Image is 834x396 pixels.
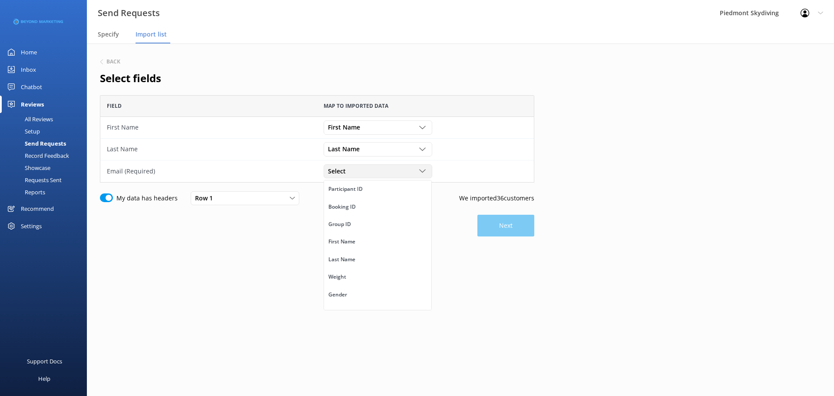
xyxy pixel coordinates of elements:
[328,185,363,193] div: Participant ID
[21,78,42,96] div: Chatbot
[21,43,37,61] div: Home
[107,123,311,132] div: First Name
[100,70,534,87] h2: Select fields
[5,162,50,174] div: Showcase
[324,102,388,110] span: Map to imported data
[107,102,122,110] span: Field
[5,150,87,162] a: Record Feedback
[116,193,178,203] label: My data has headers
[5,162,87,174] a: Showcase
[459,193,534,203] p: We imported 36 customers
[5,113,53,125] div: All Reviews
[5,186,45,198] div: Reports
[328,237,355,246] div: First Name
[136,30,167,39] span: Import list
[328,220,351,229] div: Group ID
[328,290,347,299] div: Gender
[5,113,87,125] a: All Reviews
[328,203,356,211] div: Booking ID
[328,123,365,132] span: First Name
[5,186,87,198] a: Reports
[5,125,40,137] div: Setup
[328,308,361,316] div: Date of Birth
[100,117,534,182] div: grid
[13,15,63,29] img: 3-1676954853.png
[5,174,62,186] div: Requests Sent
[21,217,42,235] div: Settings
[5,150,69,162] div: Record Feedback
[21,61,36,78] div: Inbox
[328,255,355,264] div: Last Name
[27,353,62,370] div: Support Docs
[106,59,120,64] h6: Back
[21,96,44,113] div: Reviews
[195,193,218,203] span: Row 1
[38,370,50,387] div: Help
[98,30,119,39] span: Specify
[328,166,351,176] span: Select
[100,59,120,64] button: Back
[21,200,54,217] div: Recommend
[5,174,87,186] a: Requests Sent
[328,144,365,154] span: Last Name
[328,273,346,281] div: Weight
[5,137,66,150] div: Send Requests
[98,6,160,20] h3: Send Requests
[107,166,311,176] div: Email (Required)
[5,125,87,137] a: Setup
[5,137,87,150] a: Send Requests
[107,144,311,154] div: Last Name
